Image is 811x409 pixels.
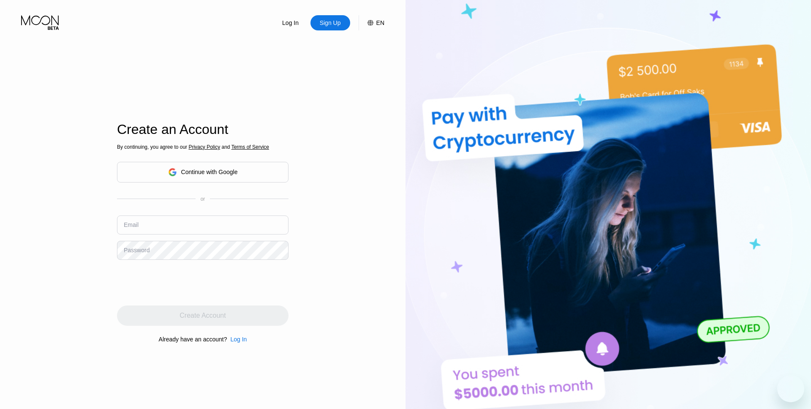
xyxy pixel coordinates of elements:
[359,15,384,30] div: EN
[124,247,150,254] div: Password
[220,144,231,150] span: and
[181,169,238,175] div: Continue with Google
[117,162,288,183] div: Continue with Google
[117,144,288,150] div: By continuing, you agree to our
[117,122,288,137] div: Create an Account
[227,336,247,343] div: Log In
[159,336,227,343] div: Already have an account?
[201,196,205,202] div: or
[271,15,310,30] div: Log In
[376,19,384,26] div: EN
[124,221,139,228] div: Email
[281,19,299,27] div: Log In
[777,375,804,402] iframe: Button to launch messaging window
[231,144,269,150] span: Terms of Service
[319,19,342,27] div: Sign Up
[230,336,247,343] div: Log In
[310,15,350,30] div: Sign Up
[188,144,220,150] span: Privacy Policy
[117,266,245,299] iframe: reCAPTCHA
